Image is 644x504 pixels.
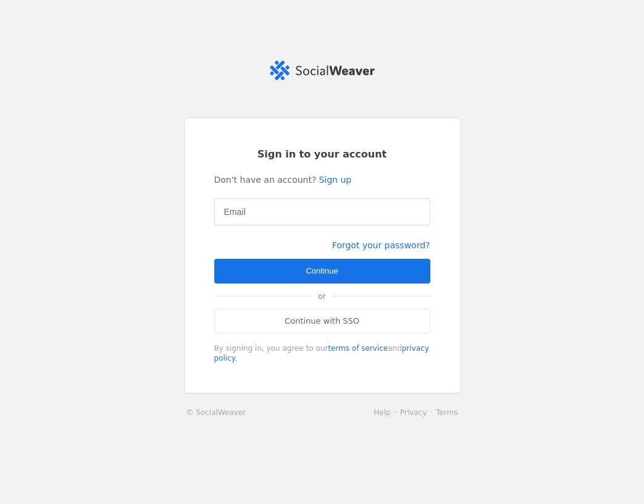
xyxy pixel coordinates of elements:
[214,309,430,334] a: Continue with SSO
[186,406,246,419] a: © SocialWeaver
[214,343,430,363] div: By signing in, you agree to our and .
[427,406,436,419] li: ·
[306,265,338,277] span: Continue
[328,344,388,353] a: terms of service
[374,408,390,417] a: Help
[214,174,317,186] span: Don't have an account?
[319,174,351,186] a: Sign up
[214,259,430,283] button: Continue
[224,204,246,219] mat-label: Email
[436,408,458,417] a: Terms
[400,408,427,417] a: Privacy
[257,148,387,161] span: Sign in to your account
[224,204,420,219] input: Email
[391,406,400,419] li: ·
[332,240,430,250] a: Forgot your password?
[312,284,332,309] span: or
[214,344,429,363] a: privacy policy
